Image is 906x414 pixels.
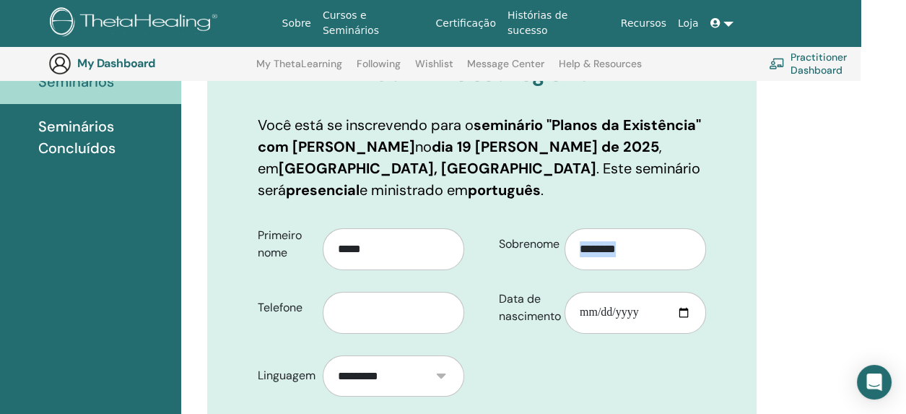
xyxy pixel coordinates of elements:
font: Próximos Seminários [38,51,114,91]
a: Wishlist [415,58,453,81]
font: Cursos e Seminários [323,9,379,36]
a: Histórias de sucesso [502,2,615,44]
img: logo.png [50,7,222,40]
a: Practitioner Dashboard [769,48,891,79]
font: Data de nascimento [499,291,561,324]
a: Message Center [467,58,544,81]
font: Certificação [435,17,495,29]
a: Loja [672,10,705,37]
font: Loja [678,17,699,29]
img: generic-user-icon.jpg [48,52,71,75]
a: Following [357,58,401,81]
font: Histórias de sucesso [508,9,567,36]
font: Linguagem [258,368,315,383]
font: no [415,137,432,156]
font: e ministrado em [360,181,468,199]
a: My ThetaLearning [256,58,342,81]
font: . Este seminário será [258,159,700,199]
a: Cursos e Seminários [317,2,430,44]
font: Você está se inscrevendo para o [258,116,474,134]
font: [GEOGRAPHIC_DATA], [GEOGRAPHIC_DATA] [279,159,596,178]
font: Recursos [621,17,666,29]
div: Open Intercom Messenger [857,365,892,400]
font: Seminários Concluídos [38,117,116,158]
a: Help & Resources [559,58,642,81]
h3: My Dashboard [77,56,222,70]
font: , em [258,137,662,178]
font: seminário "Planos da Existência" com [PERSON_NAME] [258,116,701,156]
font: Primeiro nome [258,228,302,260]
img: chalkboard-teacher.svg [769,58,785,69]
font: dia 19 [PERSON_NAME] de 2025 [432,137,659,156]
font: português [468,181,541,199]
font: Telefone [258,300,302,315]
a: Certificação [430,10,501,37]
a: Sobre [276,10,317,37]
a: Recursos [615,10,672,37]
font: Sobrenome [499,236,559,251]
font: Sobre [282,17,311,29]
font: . [541,181,544,199]
font: presencial [286,181,360,199]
